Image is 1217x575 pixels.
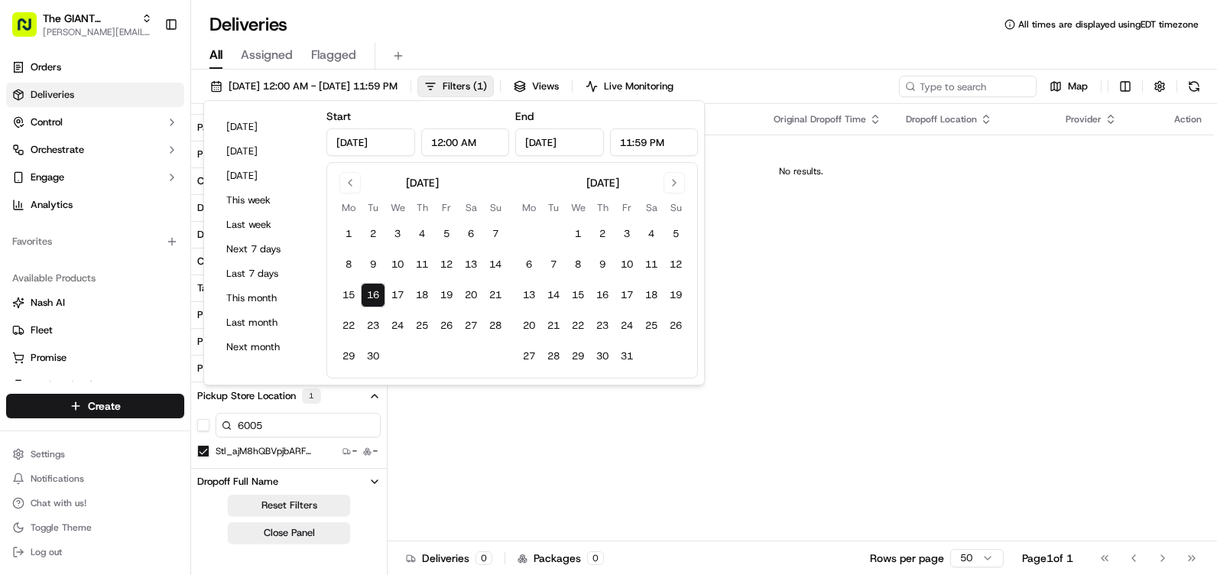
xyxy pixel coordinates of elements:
th: Friday [615,200,639,216]
button: [DATE] [219,165,311,187]
div: Available Products [6,266,184,291]
button: Next month [219,336,311,358]
img: 1736555255976-a54dd68f-1ca7-489b-9aae-adbdc363a1c4 [15,146,43,174]
th: Monday [336,200,361,216]
button: Map [1043,76,1095,97]
button: Pickup Store Location1 [191,382,387,410]
button: 4 [410,222,434,246]
div: Provider Name [197,148,264,161]
button: 13 [517,283,541,307]
button: 18 [410,283,434,307]
div: Pickup Full Name [197,308,276,322]
button: Refresh [1183,76,1205,97]
button: 14 [483,252,508,277]
button: 20 [459,283,483,307]
button: Start new chat [260,151,278,169]
button: 10 [385,252,410,277]
button: 12 [664,252,688,277]
button: Live Monitoring [579,76,680,97]
button: Toggle Theme [6,517,184,538]
span: Notifications [31,473,84,485]
button: 25 [410,313,434,338]
span: Flagged [311,46,356,64]
button: Notifications [6,468,184,489]
button: Provider Name [191,141,387,167]
div: Courier Name [197,174,260,188]
button: 28 [541,344,566,369]
input: Date [515,128,604,156]
a: Nash AI [12,296,178,310]
span: All [209,46,222,64]
th: Wednesday [566,200,590,216]
a: Powered byPylon [108,258,185,271]
button: 17 [385,283,410,307]
div: Dropoff Full Name [197,475,278,489]
label: stl_ajM8hQBVpjbARFK3zeUxH7 [216,445,313,457]
button: 29 [566,344,590,369]
th: Sunday [483,200,508,216]
button: Courier Name [191,168,387,194]
button: 4 [639,222,664,246]
button: 7 [541,252,566,277]
button: Close Panel [228,522,350,544]
button: Package Tags [191,115,387,141]
span: Analytics [31,198,73,212]
button: 29 [336,344,361,369]
button: 23 [361,313,385,338]
button: 20 [517,313,541,338]
span: Toggle Theme [31,521,92,534]
span: Assigned [241,46,293,64]
th: Thursday [410,200,434,216]
a: Fleet [12,323,178,337]
label: End [515,109,534,123]
th: Friday [434,200,459,216]
button: 19 [664,283,688,307]
button: Last 7 days [219,263,311,284]
button: Tags [191,275,387,301]
div: 📗 [15,223,28,236]
div: Page 1 of 1 [1022,551,1073,566]
div: 💻 [129,223,141,236]
h1: Deliveries [209,12,287,37]
button: Fleet [6,318,184,343]
span: [DATE] 12:00 AM - [DATE] 11:59 PM [229,80,398,93]
button: Go to next month [664,172,685,193]
button: [DATE] 12:00 AM - [DATE] 11:59 PM [203,76,404,97]
button: Promise [6,346,184,370]
a: Deliveries [6,83,184,107]
button: 24 [615,313,639,338]
button: 21 [541,313,566,338]
button: Nash AI [6,291,184,315]
span: Chat with us! [31,497,86,509]
button: 15 [336,283,361,307]
input: Date [326,128,415,156]
span: Engage [31,171,64,184]
span: ( 1 ) [473,80,487,93]
button: 13 [459,252,483,277]
button: The GIANT Company[PERSON_NAME][EMAIL_ADDRESS][PERSON_NAME][DOMAIN_NAME] [6,6,158,43]
button: 30 [590,344,615,369]
button: 23 [590,313,615,338]
button: Create [6,394,184,418]
button: Dropoff Full Name [191,469,387,495]
button: [PERSON_NAME][EMAIL_ADDRESS][PERSON_NAME][DOMAIN_NAME] [43,26,152,38]
button: 11 [410,252,434,277]
button: 3 [385,222,410,246]
div: 0 [475,551,492,565]
button: 22 [566,313,590,338]
button: Last month [219,312,311,333]
button: 27 [459,313,483,338]
span: Log out [31,546,62,558]
button: 28 [483,313,508,338]
span: Pylon [152,259,185,271]
button: 1 [336,222,361,246]
input: Type to search [899,76,1037,97]
button: 7 [483,222,508,246]
a: 💻API Documentation [123,216,252,243]
button: The GIANT Company [43,11,135,26]
span: Create [88,398,121,414]
span: Deliveries [31,88,74,102]
input: Time [610,128,699,156]
span: Orchestrate [31,143,84,157]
